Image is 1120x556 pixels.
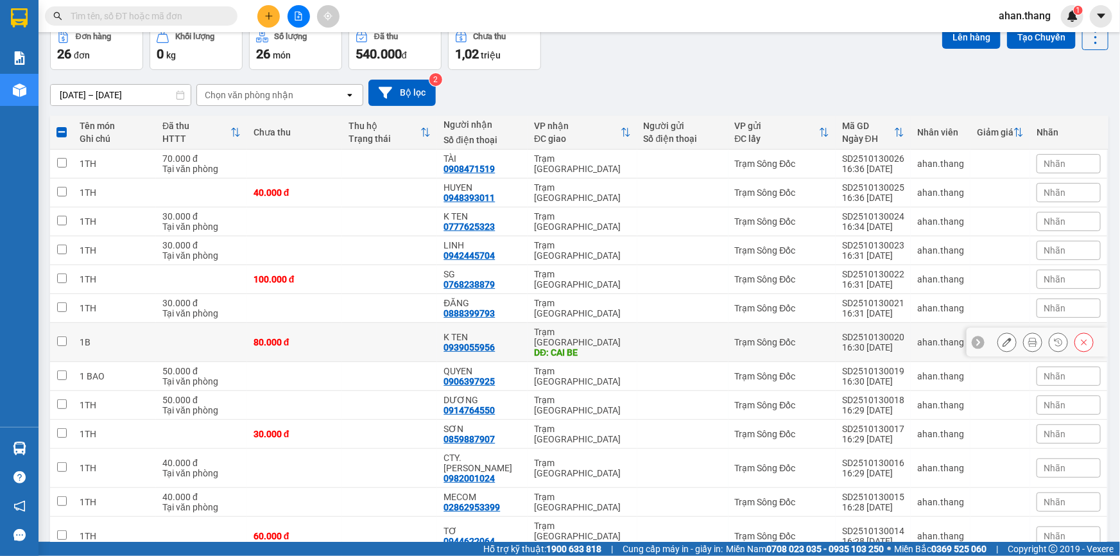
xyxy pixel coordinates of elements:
[842,366,904,376] div: SD2510130019
[254,429,336,439] div: 30.000 đ
[444,298,521,308] div: ĐĂNG
[917,274,964,284] div: ahan.thang
[735,531,829,541] div: Trạm Sông Đốc
[166,50,176,60] span: kg
[444,453,521,473] div: CTY. HAI TRIEU
[444,135,521,145] div: Số điện thoại
[162,211,241,222] div: 30.000 đ
[735,134,819,144] div: ĐC lấy
[842,269,904,279] div: SD2510130022
[842,458,904,468] div: SD2510130016
[996,542,998,556] span: |
[13,471,26,483] span: question-circle
[349,24,442,70] button: Đã thu540.000đ
[13,529,26,541] span: message
[444,164,495,174] div: 0908471519
[80,134,150,144] div: Ghi chú
[71,9,222,23] input: Tìm tên, số ĐT hoặc mã đơn
[80,187,150,198] div: 1TH
[735,187,829,198] div: Trạm Sông Đốc
[842,492,904,502] div: SD2510130015
[735,303,829,313] div: Trạm Sông Đốc
[13,500,26,512] span: notification
[842,395,904,405] div: SD2510130018
[80,216,150,227] div: 1TH
[162,502,241,512] div: Tại văn phòng
[368,80,436,106] button: Bộ lọc
[917,429,964,439] div: ahan.thang
[534,134,621,144] div: ĐC giao
[917,159,964,169] div: ahan.thang
[1044,245,1065,256] span: Nhãn
[836,116,911,150] th: Toggle SortBy
[977,127,1013,137] div: Giảm giá
[735,497,829,507] div: Trạm Sông Đốc
[917,371,964,381] div: ahan.thang
[483,542,601,556] span: Hỗ trợ kỹ thuật:
[1044,463,1065,473] span: Nhãn
[917,303,964,313] div: ahan.thang
[842,298,904,308] div: SD2510130021
[175,32,214,41] div: Khối lượng
[275,32,307,41] div: Số lượng
[988,8,1061,24] span: ahan.thang
[444,473,495,483] div: 0982001024
[254,531,336,541] div: 60.000 đ
[444,269,521,279] div: SG
[444,376,495,387] div: 0906397925
[970,116,1030,150] th: Toggle SortBy
[444,308,495,318] div: 0888399793
[80,463,150,473] div: 1TH
[74,50,90,60] span: đơn
[51,85,191,105] input: Select a date range.
[317,5,340,28] button: aim
[917,245,964,256] div: ahan.thang
[349,121,420,131] div: Thu hộ
[842,279,904,290] div: 16:31 [DATE]
[53,12,62,21] span: search
[842,526,904,536] div: SD2510130014
[80,531,150,541] div: 1TH
[150,24,243,70] button: Khối lượng0kg
[157,46,164,62] span: 0
[534,492,631,512] div: Trạm [GEOGRAPHIC_DATA]
[323,12,332,21] span: aim
[735,159,829,169] div: Trạm Sông Đốc
[162,468,241,478] div: Tại văn phòng
[481,50,501,60] span: triệu
[80,497,150,507] div: 1TH
[735,245,829,256] div: Trạm Sông Đốc
[444,211,521,222] div: K TEN
[931,544,986,554] strong: 0369 525 060
[1007,26,1076,49] button: Tạo Chuyến
[444,279,495,290] div: 0768238879
[162,121,230,131] div: Đã thu
[162,134,230,144] div: HTTT
[1044,216,1065,227] span: Nhãn
[444,222,495,232] div: 0777625323
[842,332,904,342] div: SD2510130020
[917,337,964,347] div: ahan.thang
[1044,159,1065,169] span: Nhãn
[444,526,521,536] div: TƠ
[429,73,442,86] sup: 2
[374,32,398,41] div: Đã thu
[1067,10,1078,22] img: icon-new-feature
[444,405,495,415] div: 0914764550
[842,193,904,203] div: 16:36 [DATE]
[942,26,1001,49] button: Lên hàng
[1044,429,1065,439] span: Nhãn
[254,187,336,198] div: 40.000 đ
[534,153,631,174] div: Trạm [GEOGRAPHIC_DATA]
[345,90,355,100] svg: open
[534,121,621,131] div: VP nhận
[997,333,1017,352] div: Sửa đơn hàng
[728,116,836,150] th: Toggle SortBy
[444,434,495,444] div: 0859887907
[735,463,829,473] div: Trạm Sông Đốc
[1044,303,1065,313] span: Nhãn
[1076,6,1080,15] span: 1
[162,222,241,232] div: Tại văn phòng
[162,164,241,174] div: Tại văn phòng
[735,429,829,439] div: Trạm Sông Đốc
